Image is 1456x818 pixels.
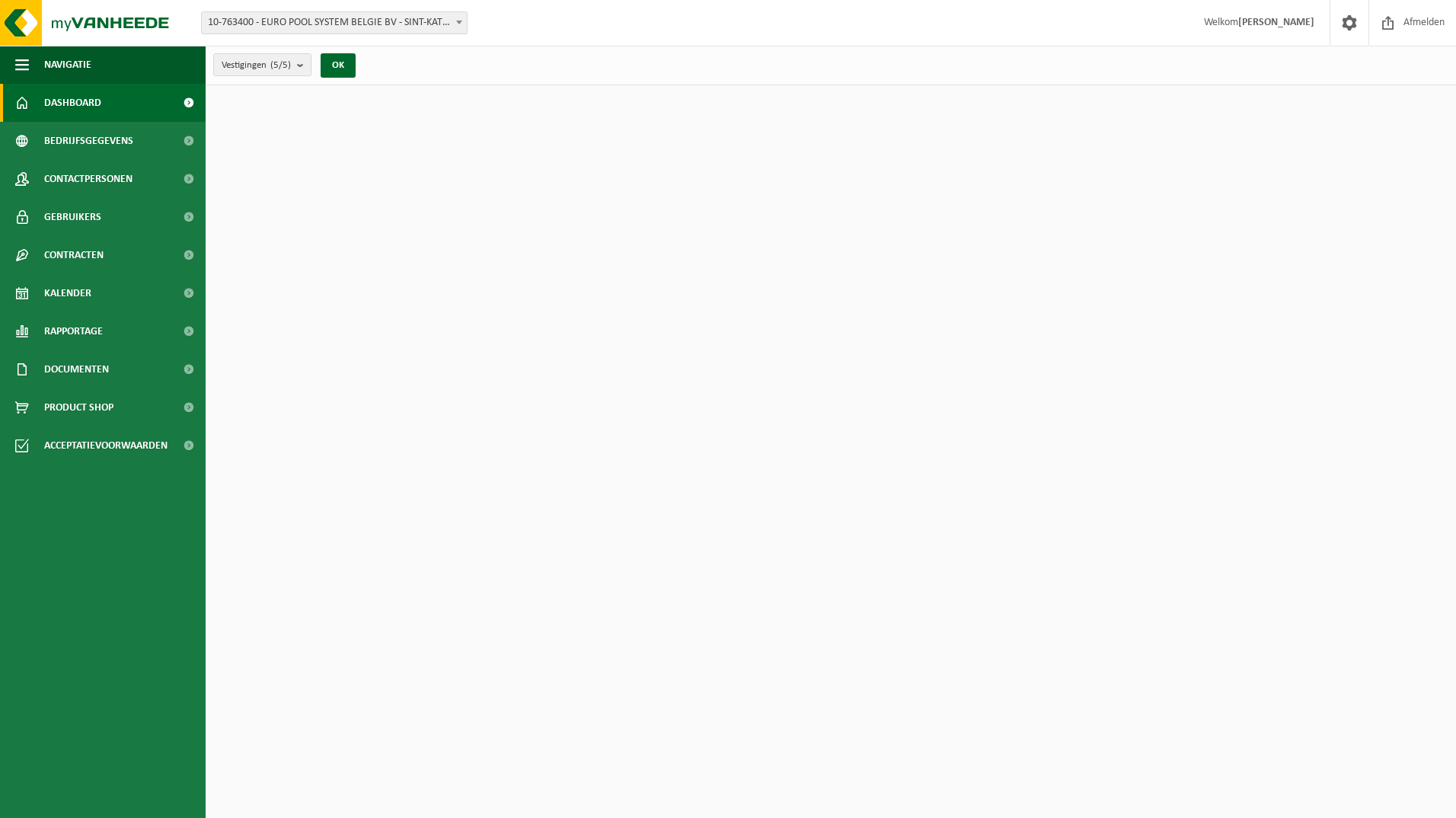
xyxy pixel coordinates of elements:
span: 10-763400 - EURO POOL SYSTEM BELGIE BV - SINT-KATELIJNE-WAVER [202,12,467,34]
span: Rapportage [44,312,103,350]
span: Documenten [44,350,109,388]
span: Product Shop [44,388,113,427]
span: Gebruikers [44,198,101,236]
span: Kalender [44,274,91,312]
span: Navigatie [44,46,91,84]
span: Contactpersonen [44,160,133,198]
span: Vestigingen [222,54,291,77]
strong: [PERSON_NAME] [1238,17,1314,28]
span: Contracten [44,236,104,274]
span: 10-763400 - EURO POOL SYSTEM BELGIE BV - SINT-KATELIJNE-WAVER [201,11,468,34]
span: Dashboard [44,84,101,122]
button: Vestigingen(5/5) [213,53,311,76]
span: Bedrijfsgegevens [44,122,133,160]
button: OK [321,53,356,78]
span: Acceptatievoorwaarden [44,427,168,465]
count: (5/5) [270,60,291,70]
